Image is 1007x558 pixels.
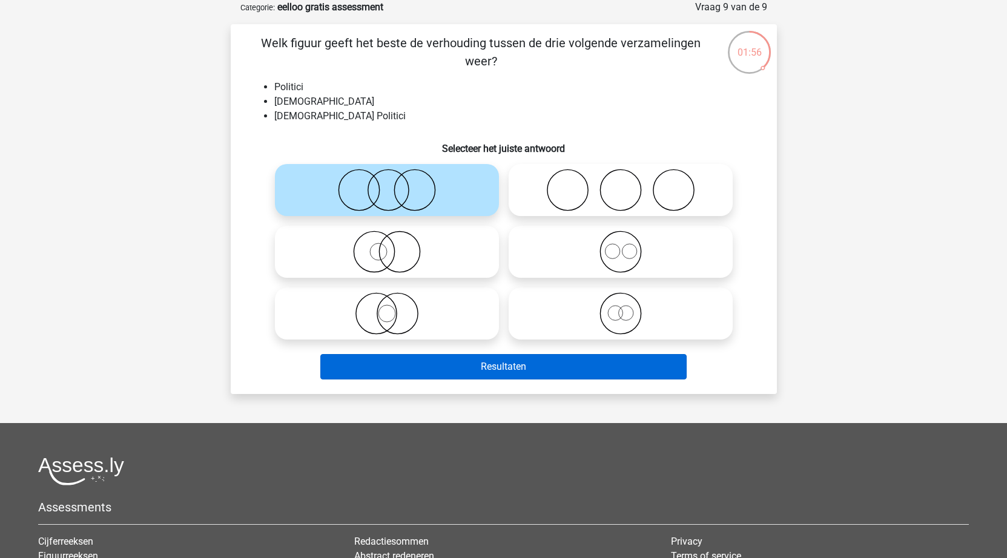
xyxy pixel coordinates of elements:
a: Cijferreeksen [38,536,93,547]
p: Welk figuur geeft het beste de verhouding tussen de drie volgende verzamelingen weer? [250,34,712,70]
li: [DEMOGRAPHIC_DATA] Politici [274,109,758,123]
div: 01:56 [727,30,772,60]
button: Resultaten [320,354,687,379]
a: Redactiesommen [354,536,429,547]
h5: Assessments [38,500,969,514]
li: Politici [274,80,758,94]
small: Categorie: [240,3,275,12]
img: Assessly logo [38,457,124,485]
li: [DEMOGRAPHIC_DATA] [274,94,758,109]
strong: eelloo gratis assessment [277,1,383,13]
h6: Selecteer het juiste antwoord [250,133,758,154]
a: Privacy [671,536,702,547]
